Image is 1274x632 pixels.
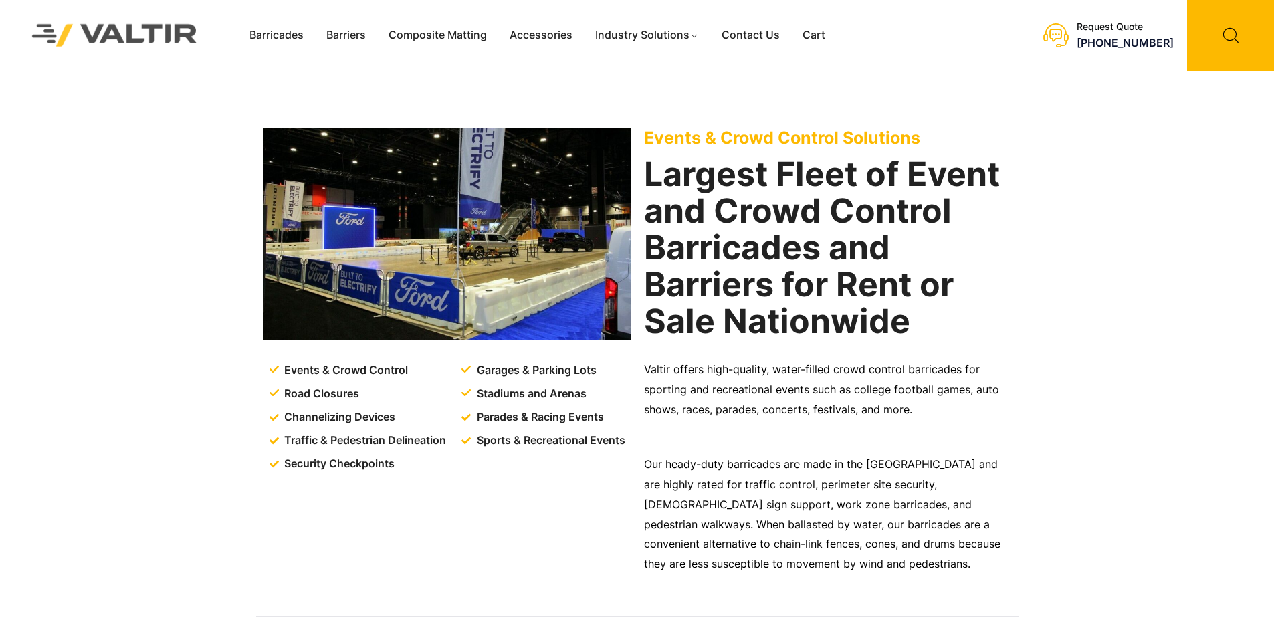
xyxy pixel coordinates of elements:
[281,360,408,381] span: Events & Crowd Control
[644,156,1012,340] h2: Largest Fleet of Event and Crowd Control Barricades and Barriers for Rent or Sale Nationwide
[1077,21,1174,33] div: Request Quote
[281,431,446,451] span: Traffic & Pedestrian Delineation
[1077,36,1174,49] a: [PHONE_NUMBER]
[644,360,1012,420] p: Valtir offers high-quality, water-filled crowd control barricades for sporting and recreational e...
[710,25,791,45] a: Contact Us
[498,25,584,45] a: Accessories
[473,407,604,427] span: Parades & Racing Events
[281,407,395,427] span: Channelizing Devices
[644,128,1012,148] p: Events & Crowd Control Solutions
[238,25,315,45] a: Barricades
[315,25,377,45] a: Barriers
[473,360,597,381] span: Garages & Parking Lots
[473,384,587,404] span: Stadiums and Arenas
[473,431,625,451] span: Sports & Recreational Events
[791,25,837,45] a: Cart
[15,7,215,64] img: Valtir Rentals
[644,455,1012,575] p: Our heady-duty barricades are made in the [GEOGRAPHIC_DATA] and are highly rated for traffic cont...
[584,25,710,45] a: Industry Solutions
[281,454,395,474] span: Security Checkpoints
[281,384,359,404] span: Road Closures
[377,25,498,45] a: Composite Matting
